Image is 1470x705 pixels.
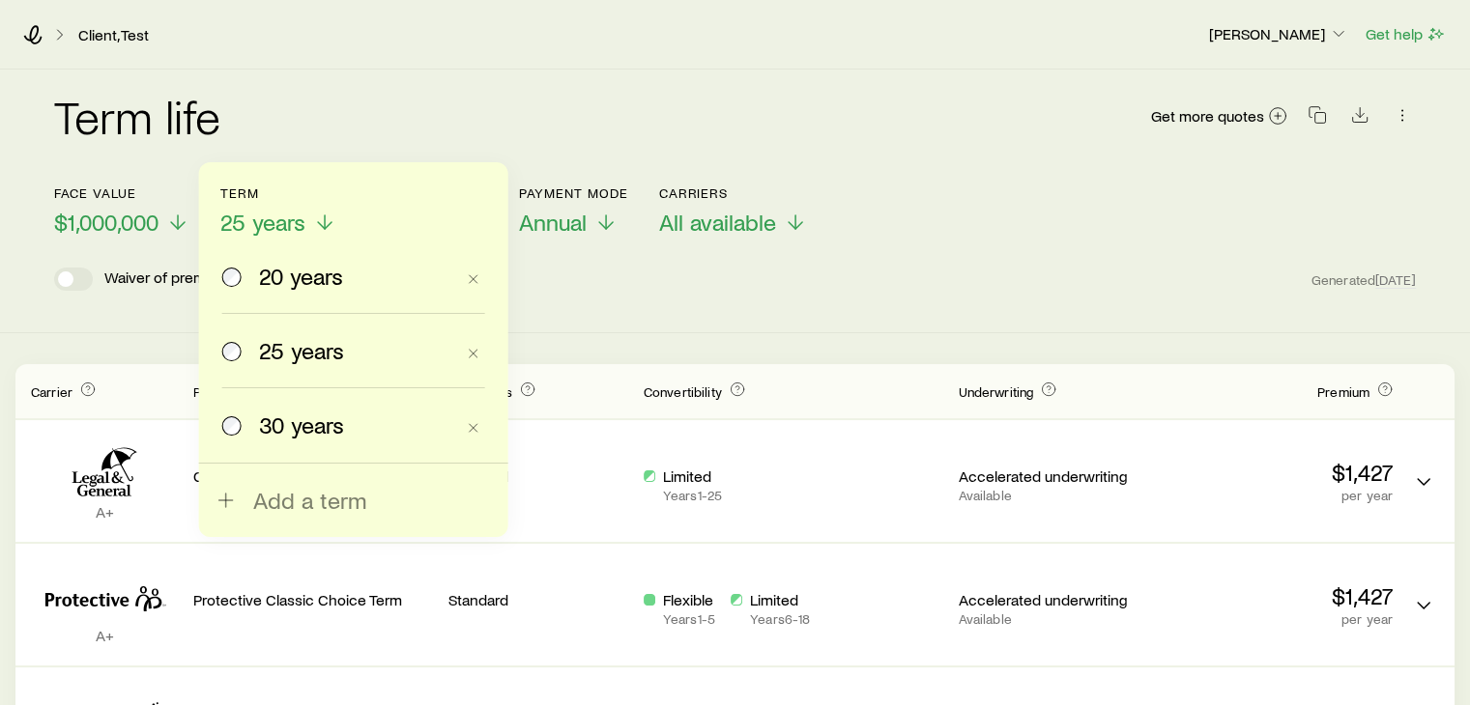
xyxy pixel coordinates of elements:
[54,209,159,236] span: $1,000,000
[659,185,807,237] button: CarriersAll available
[663,466,722,486] p: Limited
[193,383,241,400] span: Product
[1151,108,1264,124] span: Get more quotes
[54,185,189,201] p: Face value
[54,93,220,139] h2: Term life
[1375,271,1416,289] span: [DATE]
[1153,582,1393,609] p: $1,427
[448,466,628,486] p: Standard
[1153,488,1393,503] p: per year
[1346,109,1373,127] a: Download CSV
[750,611,810,627] p: Years 6 - 18
[77,26,150,44] a: Client, Test
[1209,24,1348,43] p: [PERSON_NAME]
[220,185,336,201] p: Term
[958,466,1138,486] p: Accelerated underwriting
[1317,383,1369,400] span: Premium
[519,185,628,201] p: Payment Mode
[644,383,722,400] span: Convertibility
[958,488,1138,503] p: Available
[958,590,1138,609] p: Accelerated underwriting
[1311,271,1416,289] span: Generated
[448,590,628,609] p: Standard
[193,466,433,486] p: OPTerm
[958,611,1138,627] p: Available
[958,383,1033,400] span: Underwriting
[519,209,587,236] span: Annual
[31,502,178,522] p: A+
[1153,459,1393,486] p: $1,427
[220,209,305,236] span: 25 years
[659,209,776,236] span: All available
[31,383,72,400] span: Carrier
[519,185,628,237] button: Payment ModeAnnual
[750,590,810,609] p: Limited
[1365,23,1447,45] button: Get help
[663,611,715,627] p: Years 1 - 5
[663,488,722,503] p: Years 1 - 25
[54,185,189,237] button: Face value$1,000,000
[659,185,807,201] p: Carriers
[1208,23,1349,46] button: [PERSON_NAME]
[104,268,263,291] p: Waiver of premium rider
[1153,611,1393,627] p: per year
[220,185,336,237] button: Term25 years
[193,590,433,609] p: Protective Classic Choice Term
[1150,105,1288,127] a: Get more quotes
[31,626,178,645] p: A+
[663,590,715,609] p: Flexible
